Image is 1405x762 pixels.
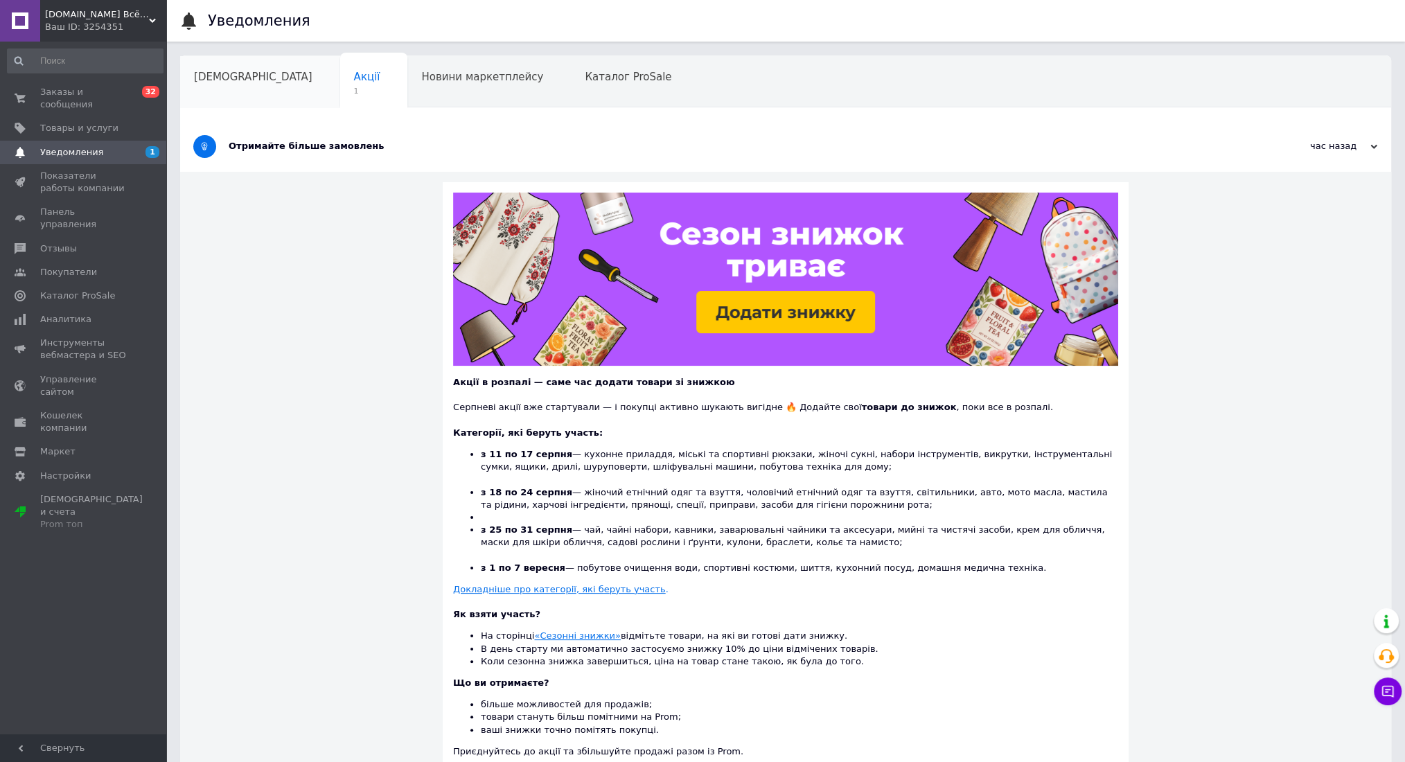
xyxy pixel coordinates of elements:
u: Докладніше про категорії, які беруть участь [453,584,666,594]
div: Ваш ID: 3254351 [45,21,166,33]
span: 1 [145,146,159,158]
span: Заказы и сообщения [40,86,128,111]
span: [DEMOGRAPHIC_DATA] [194,71,312,83]
div: час назад [1239,140,1377,152]
span: 1 [354,86,380,96]
div: Prom топ [40,518,143,531]
a: «Сезонні знижки» [534,630,620,641]
li: — жіночий етнічний одяг та взуття, чоловічий етнічний одяг та взуття, світильники, авто, мото мас... [481,486,1118,511]
span: Показатели работы компании [40,170,128,195]
b: з 1 по 7 вересня [481,562,565,573]
div: Серпневі акції вже стартували — і покупці активно шукають вигідне 🔥 Додайте свої , поки все в роз... [453,389,1118,414]
input: Поиск [7,48,164,73]
span: Каталог ProSale [40,290,115,302]
a: Докладніше про категорії, які беруть участь. [453,584,669,594]
span: Покупатели [40,266,97,278]
span: Настройки [40,470,91,482]
div: Отримайте більше замовлень [229,140,1239,152]
li: На сторінці відмітьте товари, на які ви готові дати знижку. [481,630,1118,642]
span: Аналитика [40,313,91,326]
li: більше можливостей для продажів; [481,698,1118,711]
li: товари стануть більш помітними на Prom; [481,711,1118,723]
span: Товары и услуги [40,122,118,134]
li: ваші знижки точно помітять покупці. [481,724,1118,736]
span: Управление сайтом [40,373,128,398]
b: товари до знижок [862,402,957,412]
span: Панель управления [40,206,128,231]
span: Уведомления [40,146,103,159]
li: — побутове очищення води, спортивні костюми, шиття, кухонний посуд, домашня медична техніка. [481,562,1118,574]
span: Кошелек компании [40,409,128,434]
b: з 18 по 24 серпня [481,487,572,497]
span: 32 [142,86,159,98]
li: — кухонне приладдя, міські та спортивні рюкзаки, жіночі сукні, набори інструментів, викрутки, інс... [481,448,1118,486]
b: Що ви отримаєте? [453,677,549,688]
button: Чат с покупателем [1374,677,1402,705]
h1: Уведомления [208,12,310,29]
span: [DEMOGRAPHIC_DATA] и счета [40,493,143,531]
b: з 11 по 17 серпня [481,449,572,459]
b: Як взяти участь? [453,609,540,619]
span: Маркет [40,445,76,458]
span: Инструменты вебмастера и SEO [40,337,128,362]
span: Акції [354,71,380,83]
div: Приєднуйтесь до акції та збільшуйте продажі разом із Prom. [453,677,1118,758]
span: Каталог ProSale [585,71,671,83]
li: — чай, чайні набори, кавники, заварювальні чайники та аксесуари, мийні та чистячі засоби, крем дл... [481,524,1118,562]
b: з 25 по 31 серпня [481,524,572,535]
span: Slimes.com.ua Всё для Слаймов, и даже больше! [45,8,149,21]
b: Категорії, які беруть участь: [453,427,603,438]
b: Акції в розпалі — саме час додати товари зі знижкою [453,377,734,387]
span: Новини маркетплейсу [421,71,543,83]
li: В день старту ми автоматично застосуємо знижку 10% до ціни відмічених товарів. [481,643,1118,655]
li: Коли сезонна знижка завершиться, ціна на товар стане такою, як була до того. [481,655,1118,668]
span: Отзывы [40,242,77,255]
